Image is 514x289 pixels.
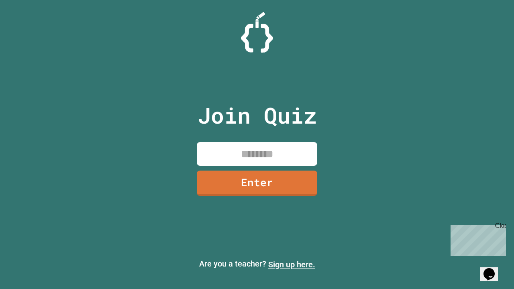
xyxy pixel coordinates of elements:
p: Are you a teacher? [6,258,508,271]
a: Enter [197,171,317,196]
img: Logo.svg [241,12,273,53]
a: Sign up here. [268,260,315,269]
iframe: chat widget [480,257,506,281]
iframe: chat widget [447,222,506,256]
div: Chat with us now!Close [3,3,55,51]
p: Join Quiz [198,99,317,132]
